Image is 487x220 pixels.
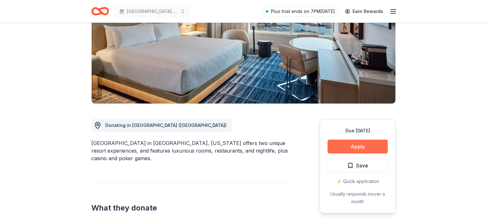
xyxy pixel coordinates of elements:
[328,190,388,205] div: Usually responds in over a month
[262,6,339,16] a: Plus trial ends on 7PM[DATE]
[91,4,109,19] a: Home
[91,203,289,213] h2: What they donate
[341,6,387,17] a: Earn Rewards
[328,140,388,154] button: Apply
[271,8,335,15] span: Plus trial ends on 7PM[DATE]
[328,159,388,173] button: Save
[356,161,368,170] span: Save
[105,123,227,128] span: Donating in [GEOGRAPHIC_DATA] ([GEOGRAPHIC_DATA])
[91,139,289,162] div: [GEOGRAPHIC_DATA] in [GEOGRAPHIC_DATA], [US_STATE] offers two unique resort experiences, and feat...
[328,127,388,135] div: Due [DATE]
[328,178,388,185] div: ⚡️ Quick application
[114,5,190,18] button: [GEOGRAPHIC_DATA] #2 & #3 PTA
[127,8,178,15] span: [GEOGRAPHIC_DATA] #2 & #3 PTA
